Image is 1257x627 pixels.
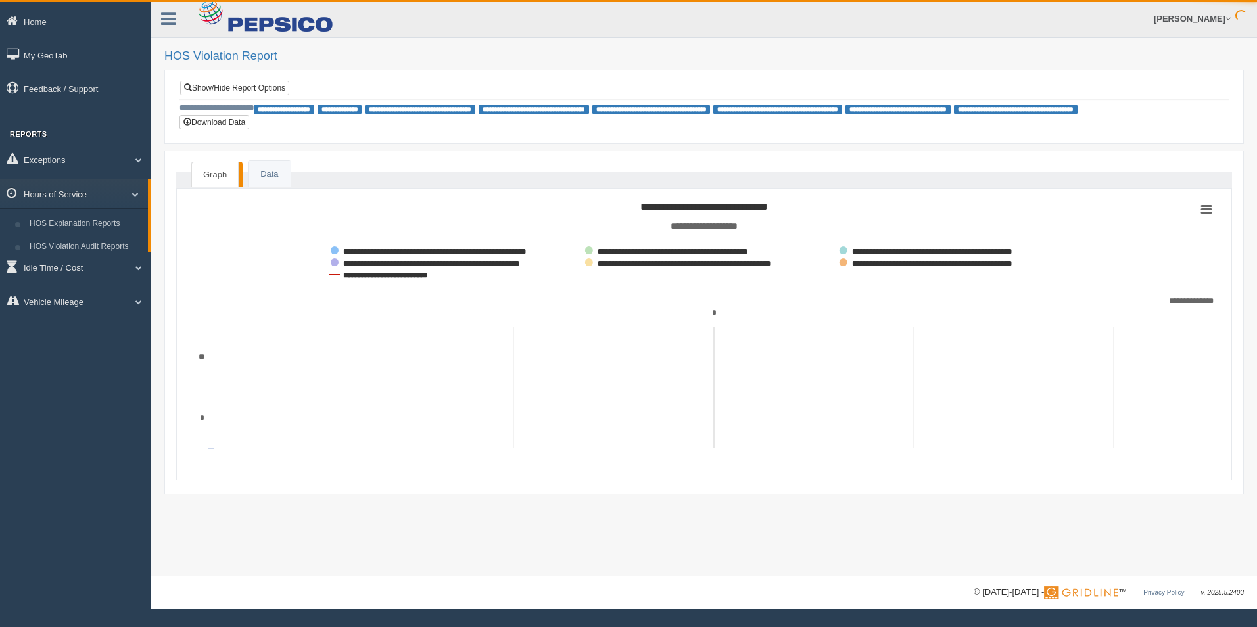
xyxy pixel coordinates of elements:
[24,212,148,236] a: HOS Explanation Reports
[974,586,1244,599] div: © [DATE]-[DATE] - ™
[1201,589,1244,596] span: v. 2025.5.2403
[1044,586,1118,599] img: Gridline
[24,235,148,259] a: HOS Violation Audit Reports
[164,50,1244,63] h2: HOS Violation Report
[179,115,249,129] button: Download Data
[180,81,289,95] a: Show/Hide Report Options
[249,161,290,188] a: Data
[1143,589,1184,596] a: Privacy Policy
[191,162,239,188] a: Graph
